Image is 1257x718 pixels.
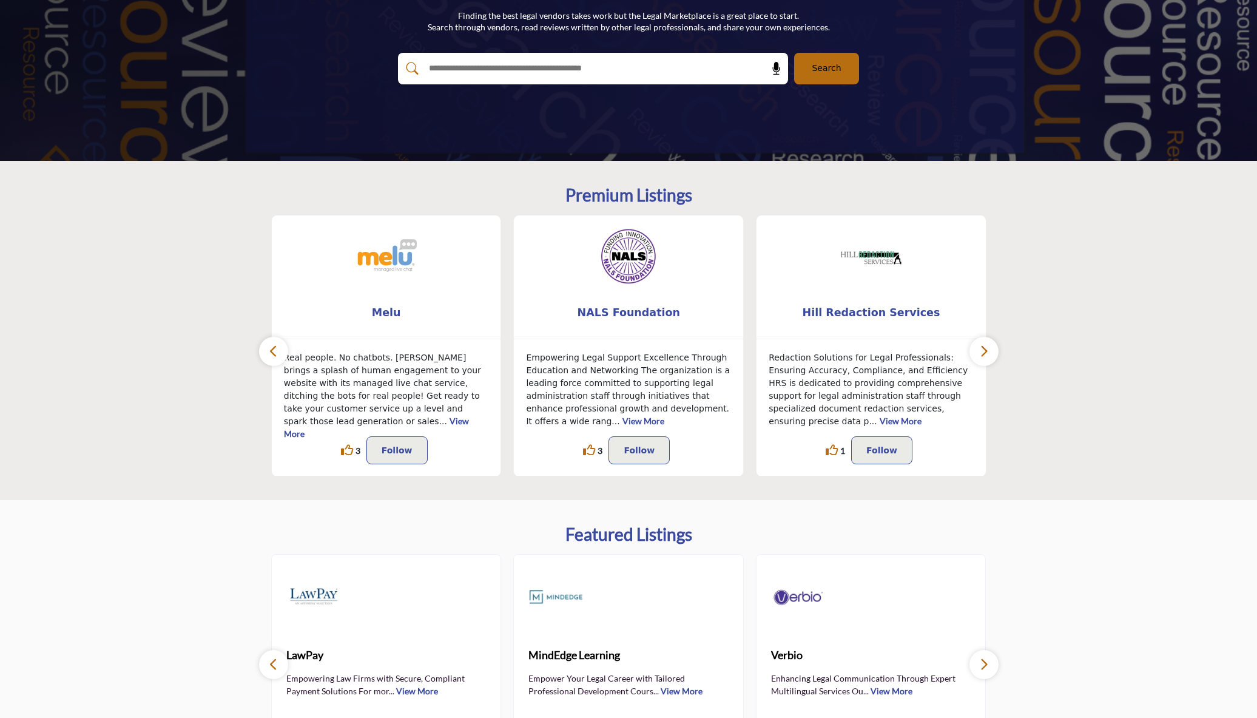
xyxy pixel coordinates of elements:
[775,297,968,329] b: Hill Redaction Services
[532,305,725,320] span: NALS Foundation
[389,686,394,696] span: ...
[286,569,341,624] img: LawPay
[366,436,428,464] button: Follow
[565,524,692,545] h2: Featured Listings
[528,647,729,663] span: MindEdge Learning
[290,305,483,320] span: Melu
[661,686,703,696] a: View More
[841,228,901,288] img: Hill Redaction Services
[284,416,470,439] a: View More
[286,647,487,663] span: LawPay
[528,672,729,696] p: Empower Your Legal Career with Tailored Professional Development Cours
[356,228,417,288] img: Melu
[871,686,912,696] a: View More
[428,21,830,33] p: Search through vendors, read reviews written by other legal professionals, and share your own exp...
[356,444,360,457] span: 3
[526,351,731,428] p: Empowering Legal Support Excellence Through Education and Networking The organization is a leadin...
[290,297,483,329] b: Melu
[771,672,971,696] p: Enhancing Legal Communication Through Expert Multilingual Services Ou
[775,305,968,320] span: Hill Redaction Services
[598,444,602,457] span: 3
[769,351,974,428] p: Redaction Solutions for Legal Professionals: Ensuring Accuracy, Compliance, and Efficiency HRS is...
[565,185,692,206] h2: Premium Listings
[863,686,869,696] span: ...
[286,638,487,671] a: LawPay
[880,416,922,426] a: View More
[396,686,438,696] a: View More
[286,672,487,696] p: Empowering Law Firms with Secure, Compliant Payment Solutions For mor
[612,416,619,426] span: ...
[812,62,841,75] span: Search
[866,443,897,458] p: Follow
[653,686,659,696] span: ...
[272,297,501,329] a: Melu
[771,569,826,624] img: Verbio
[528,638,729,671] a: MindEdge Learning
[608,436,670,464] button: Follow
[794,53,859,84] button: Search
[284,351,489,441] p: Real people. No chatbots. [PERSON_NAME] brings a splash of human engagement to your website with ...
[598,228,659,288] img: NALS Foundation
[624,443,655,458] p: Follow
[771,647,971,663] span: Verbio
[771,638,971,671] a: Verbio
[840,444,845,457] span: 1
[514,297,743,329] a: NALS Foundation
[869,416,877,426] span: ...
[428,10,830,22] p: Finding the best legal vendors takes work but the Legal Marketplace is a great place to start.
[757,297,986,329] a: Hill Redaction Services
[851,436,912,464] button: Follow
[532,297,725,329] b: NALS Foundation
[622,416,664,426] a: View More
[439,416,447,426] span: ...
[382,443,413,458] p: Follow
[528,569,583,624] img: MindEdge Learning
